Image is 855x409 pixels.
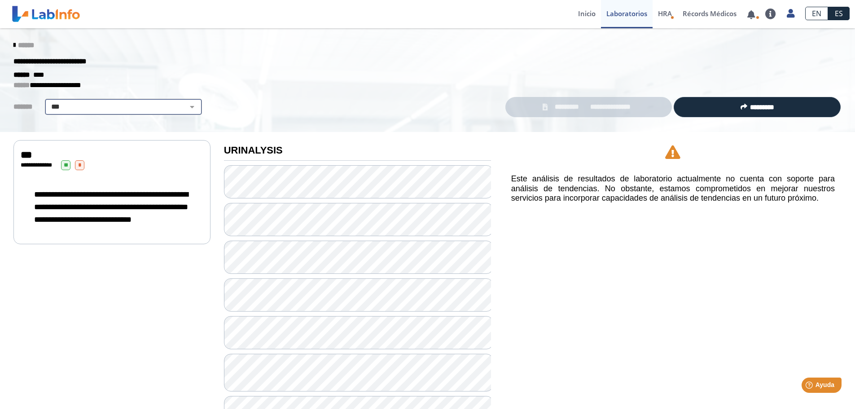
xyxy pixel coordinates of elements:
iframe: Help widget launcher [775,374,845,399]
a: ES [828,7,850,20]
a: EN [805,7,828,20]
span: HRA [658,9,672,18]
h5: Este análisis de resultados de laboratorio actualmente no cuenta con soporte para análisis de ten... [511,174,835,203]
b: URINALYSIS [224,145,283,156]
